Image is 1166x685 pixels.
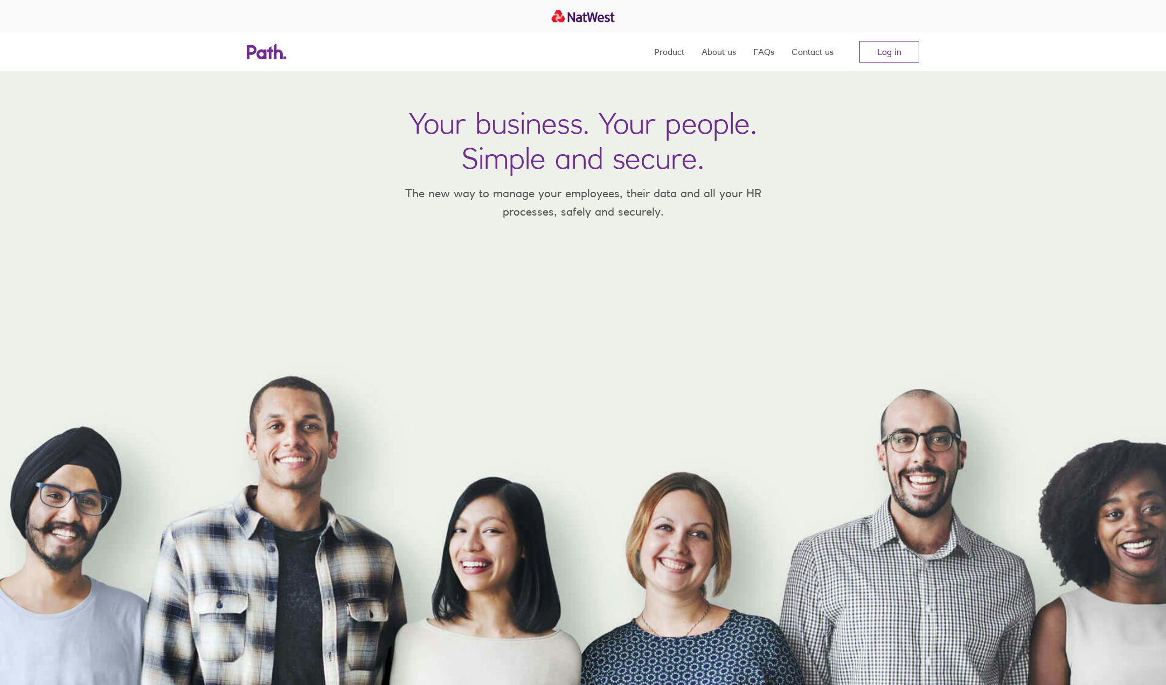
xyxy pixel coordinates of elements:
a: FAQs [753,32,774,71]
a: Product [654,32,684,71]
h1: Your business. Your people. Simple and secure. [409,106,757,176]
a: Contact us [792,32,834,71]
a: Log in [859,41,919,63]
a: About us [702,32,736,71]
p: The new way to manage your employees, their data and all your HR processes, safely and securely. [389,184,777,220]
